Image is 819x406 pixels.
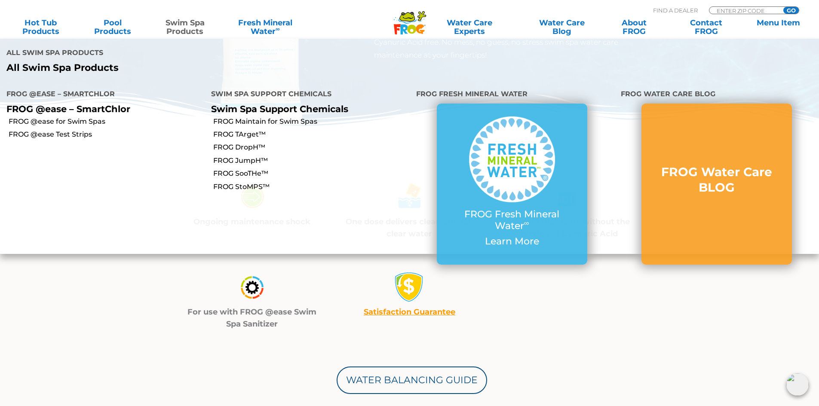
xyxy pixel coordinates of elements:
[276,25,280,32] sup: ∞
[213,143,409,152] a: FROG DropH™
[417,18,521,36] a: Water CareExperts
[524,219,529,227] sup: ∞
[213,182,409,192] a: FROG StoMPS™
[454,116,570,251] a: FROG Fresh Mineral Water∞ Learn More
[394,272,424,302] img: money-back1-small
[9,18,73,36] a: Hot TubProducts
[653,6,698,14] p: Find A Dealer
[6,104,198,114] p: FROG @ease – SmartChlor
[783,7,799,14] input: GO
[6,45,403,62] h4: All Swim Spa Products
[659,164,775,195] h3: FROG Water Care BLOG
[213,130,409,139] a: FROG TArget™
[416,86,608,104] h4: FROG Fresh Mineral Water
[674,18,738,36] a: ContactFROG
[454,209,570,232] p: FROG Fresh Mineral Water
[237,272,267,302] img: maintain_4-04
[211,86,403,104] h4: Swim Spa Support Chemicals
[9,130,205,139] a: FROG @ease Test Strips
[211,104,348,114] a: Swim Spa Support Chemicals
[9,117,205,126] a: FROG @ease for Swim Spas
[153,18,217,36] a: Swim SpaProducts
[81,18,145,36] a: PoolProducts
[213,156,409,165] a: FROG JumpH™
[364,307,455,317] a: Satisfaction Guarantee
[213,117,409,126] a: FROG Maintain for Swim Spas
[716,7,774,14] input: Zip Code Form
[213,169,409,178] a: FROG SooTHe™
[454,236,570,247] p: Learn More
[184,306,320,330] p: For use with FROG @ease Swim Spa Sanitizer
[621,86,813,104] h4: FROG Water Care BLOG
[225,18,306,36] a: Fresh MineralWater∞
[530,18,594,36] a: Water CareBlog
[6,86,198,104] h4: FROG @ease – SmartChlor
[659,164,775,204] a: FROG Water Care BLOG
[602,18,666,36] a: AboutFROG
[337,366,487,394] a: Water Balancing Guide
[786,373,809,396] img: openIcon
[6,62,403,73] a: All Swim Spa Products
[746,18,810,36] a: Menu Item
